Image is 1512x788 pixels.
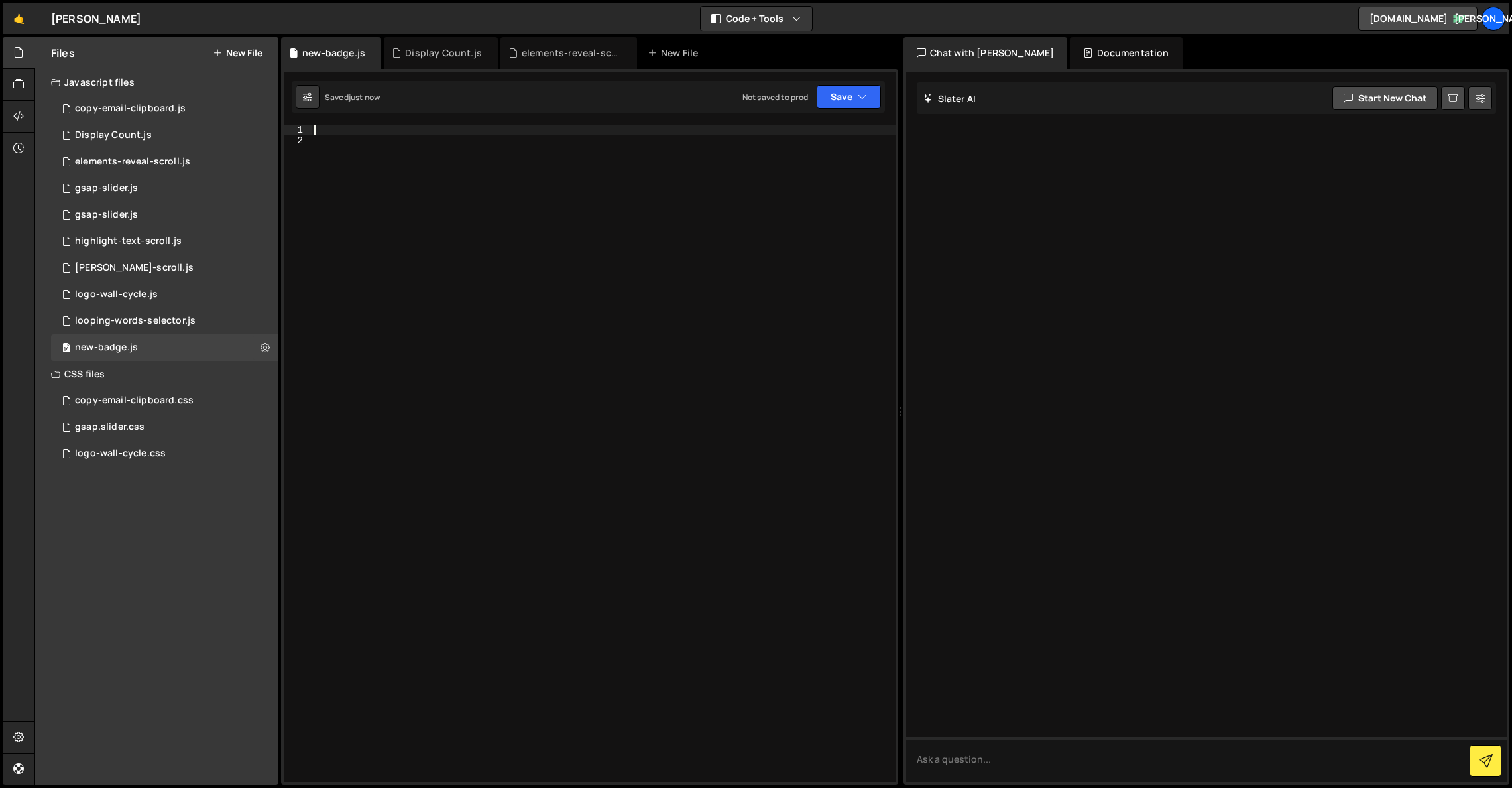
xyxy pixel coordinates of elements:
[51,149,278,175] div: 16491/45062.js
[903,37,1068,69] div: Chat with [PERSON_NAME]
[51,334,278,361] div: 16491/45109.js
[51,387,278,414] div: 16491/44704.css
[648,46,703,60] div: New File
[325,92,380,103] div: Saved
[75,342,138,354] div: new-badge.js
[284,135,312,146] div: 2
[1358,7,1478,31] a: [DOMAIN_NAME]
[1482,7,1505,31] a: [PERSON_NAME]
[817,85,881,109] button: Save
[51,11,141,27] div: [PERSON_NAME]
[75,182,138,194] div: gsap-slider.js
[51,440,278,467] div: 16491/44699.css
[35,69,278,96] div: Javascript files
[51,122,278,149] div: 16491/45063.js
[75,448,166,460] div: logo-wall-cycle.css
[51,46,75,60] h2: Files
[1332,86,1438,110] button: Start new chat
[75,235,182,247] div: highlight-text-scroll.js
[51,96,278,122] div: 16491/44703.js
[51,175,278,202] div: 16491/44693.js
[62,344,70,354] span: 14
[701,7,812,31] button: Code + Tools
[75,395,194,407] div: copy-email-clipboard.css
[213,48,262,58] button: New File
[51,202,278,228] div: 16491/44696.js
[35,361,278,387] div: CSS files
[284,125,312,135] div: 1
[51,281,278,308] div: 16491/44698.js
[75,209,138,221] div: gsap-slider.js
[75,315,196,327] div: looping-words-selector.js
[51,308,278,334] div: 16491/44701.js
[51,414,278,440] div: 16491/44697.css
[405,46,482,60] div: Display Count.js
[349,92,380,103] div: just now
[75,289,158,300] div: logo-wall-cycle.js
[75,129,152,141] div: Display Count.js
[75,156,190,168] div: elements-reveal-scroll.js
[923,92,976,105] h2: Slater AI
[302,46,365,60] div: new-badge.js
[51,255,278,281] div: 16491/44711.js
[1070,37,1182,69] div: Documentation
[51,228,278,255] div: 16491/44700.js
[75,421,145,433] div: gsap.slider.css
[75,262,194,274] div: [PERSON_NAME]-scroll.js
[742,92,809,103] div: Not saved to prod
[75,103,186,115] div: copy-email-clipboard.js
[522,46,621,60] div: elements-reveal-scroll.js
[3,3,35,34] a: 🤙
